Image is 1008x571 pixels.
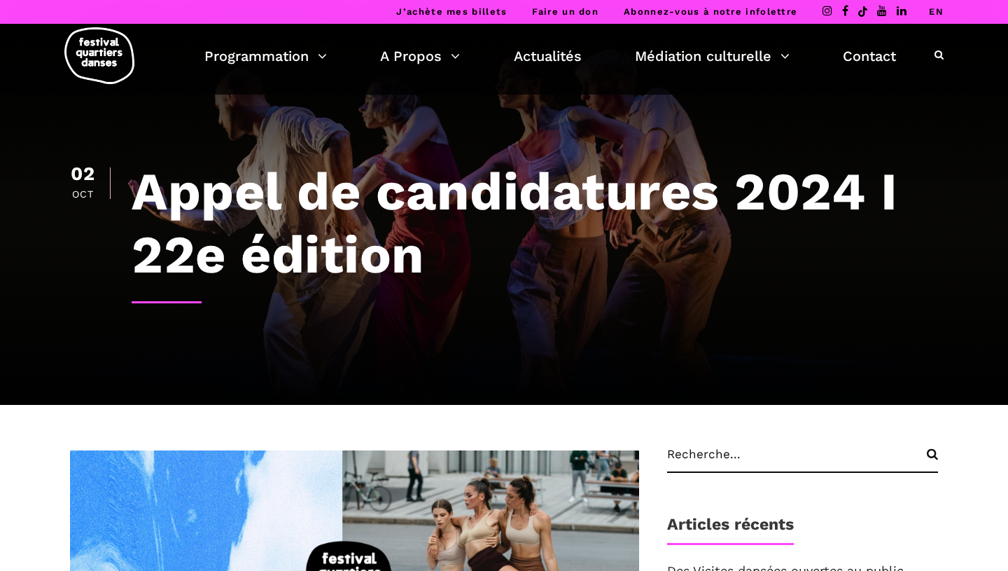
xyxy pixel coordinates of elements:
[667,515,794,545] h1: Articles récents
[929,6,944,17] a: EN
[667,447,938,473] input: Recherche...
[64,27,134,84] img: logo-fqd-med
[380,44,460,68] a: A Propos
[843,44,896,68] a: Contact
[132,160,938,286] h1: Appel de candidatures 2024 I 22e édition
[624,6,797,17] a: Abonnez-vous à notre infolettre
[70,189,96,199] div: Oct
[635,44,790,68] a: Médiation culturelle
[204,44,327,68] a: Programmation
[514,44,582,68] a: Actualités
[70,165,96,184] div: 02
[396,6,507,17] a: J’achète mes billets
[532,6,598,17] a: Faire un don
